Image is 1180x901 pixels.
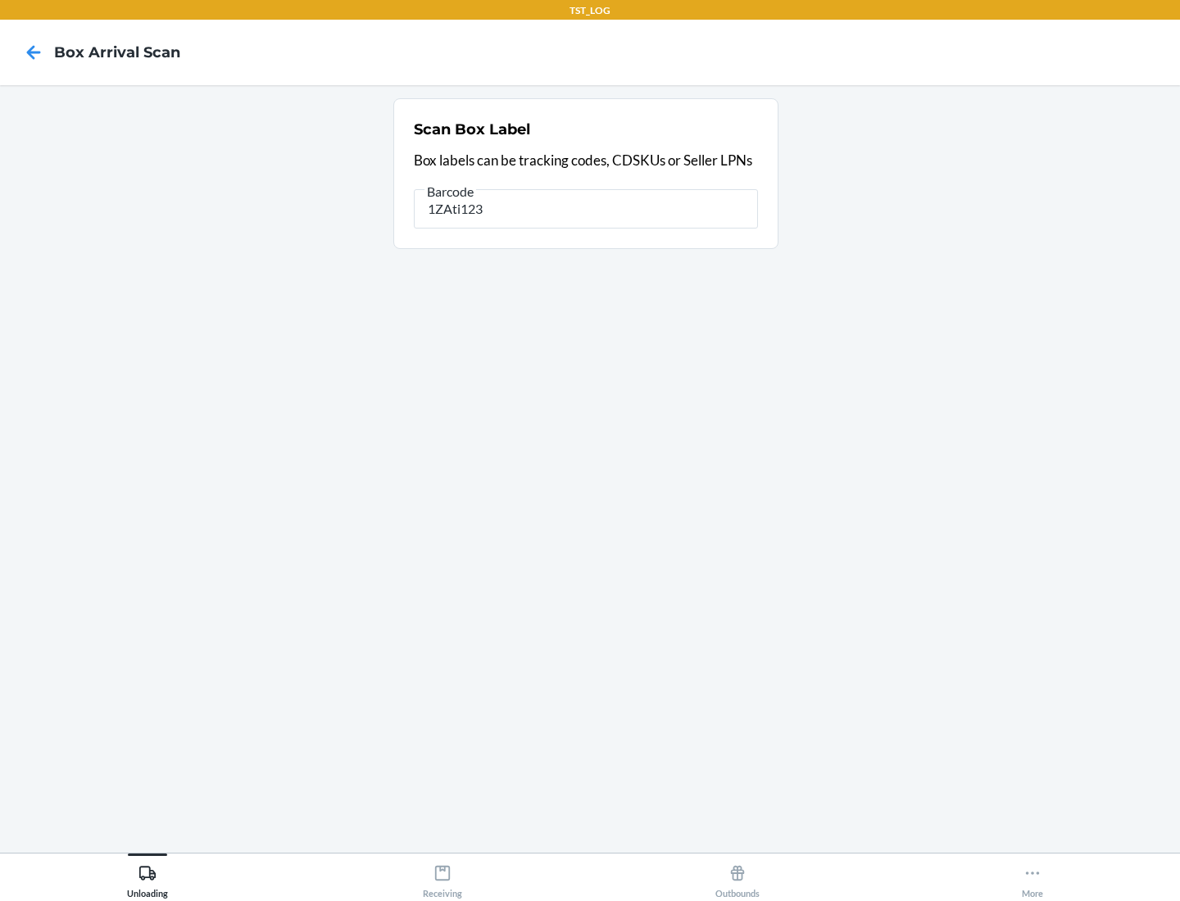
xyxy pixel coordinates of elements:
[414,150,758,171] p: Box labels can be tracking codes, CDSKUs or Seller LPNs
[570,3,610,18] p: TST_LOG
[414,119,530,140] h2: Scan Box Label
[127,858,168,899] div: Unloading
[54,42,180,63] h4: Box Arrival Scan
[424,183,476,200] span: Barcode
[423,858,462,899] div: Receiving
[1022,858,1043,899] div: More
[295,853,590,899] button: Receiving
[414,189,758,229] input: Barcode
[885,853,1180,899] button: More
[715,858,760,899] div: Outbounds
[590,853,885,899] button: Outbounds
